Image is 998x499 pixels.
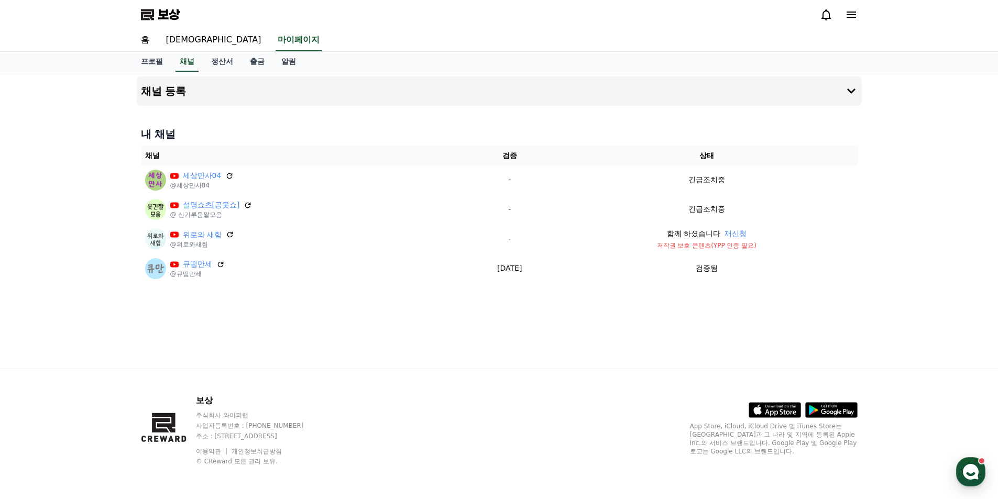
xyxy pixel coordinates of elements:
a: 출금 [242,52,273,72]
font: 긴급조치중 [688,175,725,184]
a: 보상 [141,6,180,23]
font: 재신청 [725,229,747,238]
font: 마이페이지 [278,35,320,45]
font: - [508,175,511,184]
font: 채널 [180,57,194,65]
a: 정산서 [203,52,242,72]
a: 개인정보취급방침 [232,448,282,455]
font: 채널 [145,151,160,160]
font: 이용약관 [196,448,221,455]
a: 세상만사04 [183,170,222,181]
font: 주소 : [STREET_ADDRESS] [196,433,277,440]
img: 설명쇼츠[공웃쇼] [145,199,166,220]
font: 상태 [699,151,714,160]
a: 마이페이지 [276,29,322,51]
a: 큐떱만세 [183,259,212,270]
img: 세상만사04 [145,170,166,191]
button: 재신청 [725,228,747,239]
font: 정산서 [211,57,233,65]
font: - [508,205,511,213]
img: 위로와 새힘 [145,228,166,249]
font: 위로와 새힘 [183,230,222,239]
font: 채널 등록 [141,85,187,97]
font: © CReward 모든 권리 보유. [196,458,278,465]
img: 큐떱만세 [145,258,166,279]
font: 알림 [281,57,296,65]
font: 저작권 보호 콘텐츠(YPP 인증 필요) [657,242,756,249]
font: @ 신기루움짤모음 [170,211,223,218]
a: 설명쇼츠[공웃쇼] [183,199,240,210]
a: 알림 [273,52,304,72]
button: 채널 등록 [137,76,862,106]
a: 홈 [133,29,158,51]
font: [DEMOGRAPHIC_DATA] [166,35,261,45]
a: 위로와 새힘 [183,229,222,240]
font: 큐떱만세 [183,260,212,268]
font: [DATE] [497,264,522,272]
font: 검증됨 [696,264,718,272]
font: @위로와새힘 [170,241,208,248]
a: 프로필 [133,52,171,72]
a: [DEMOGRAPHIC_DATA] [158,29,270,51]
font: 긴급조치중 [688,205,725,213]
font: 보상 [196,395,213,405]
font: - [508,235,511,243]
font: 검증 [502,151,517,160]
a: 이용약관 [196,448,229,455]
font: 설명쇼츠[공웃쇼] [183,201,240,209]
font: 홈 [141,35,149,45]
font: @큐떱만세 [170,270,202,278]
font: @세상만사04 [170,182,210,189]
font: 사업자등록번호 : [PHONE_NUMBER] [196,422,304,429]
font: 세상만사04 [183,171,222,180]
font: 내 채널 [141,128,176,140]
font: 주식회사 와이피랩 [196,412,248,419]
a: 채널 [176,52,199,72]
font: 출금 [250,57,265,65]
font: 보상 [158,7,180,22]
font: App Store, iCloud, iCloud Drive 및 iTunes Store는 [GEOGRAPHIC_DATA]과 그 나라 및 지역에 등록된 Apple Inc.의 서비스... [690,423,857,455]
font: 함께 하셨습니다 [667,229,720,238]
font: 프로필 [141,57,163,65]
